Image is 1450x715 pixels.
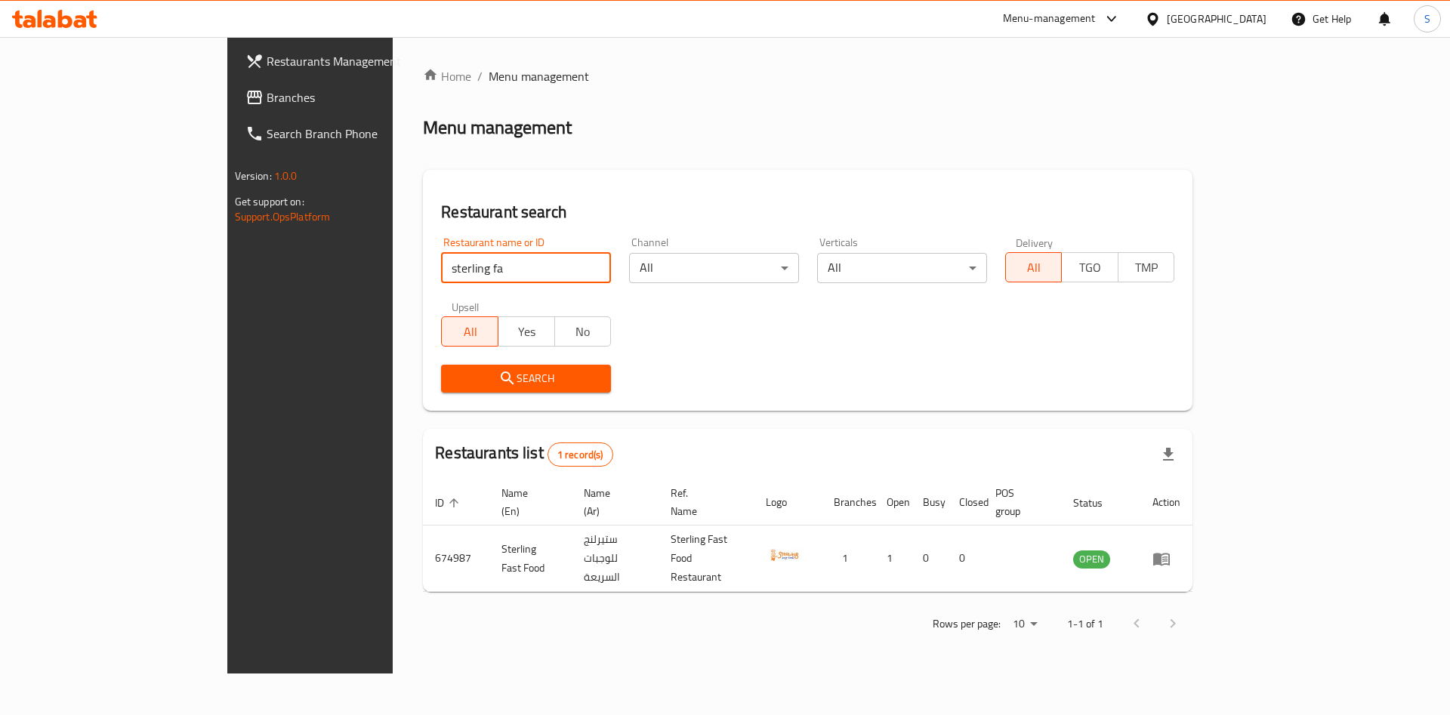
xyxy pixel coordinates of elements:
[1007,613,1043,636] div: Rows per page:
[1073,550,1110,569] div: OPEN
[441,201,1174,223] h2: Restaurant search
[766,537,804,575] img: Sterling Fast Food
[504,321,549,343] span: Yes
[1005,252,1063,282] button: All
[911,525,947,592] td: 0
[1067,615,1103,633] p: 1-1 of 1
[1012,257,1057,279] span: All
[1073,550,1110,568] span: OPEN
[754,479,822,525] th: Logo
[933,615,1001,633] p: Rows per page:
[1073,494,1122,512] span: Status
[441,253,611,283] input: Search for restaurant name or ID..
[584,484,640,520] span: Name (Ar)
[267,52,458,70] span: Restaurants Management
[671,484,736,520] span: Ref. Name
[489,525,572,592] td: Sterling Fast Food
[995,484,1044,520] span: POS group
[441,365,611,393] button: Search
[501,484,554,520] span: Name (En)
[1150,436,1186,473] div: Export file
[659,525,754,592] td: Sterling Fast Food Restaurant
[423,116,572,140] h2: Menu management
[435,442,612,467] h2: Restaurants list
[1424,11,1430,27] span: S
[452,301,480,312] label: Upsell
[1061,252,1118,282] button: TGO
[441,316,498,347] button: All
[1068,257,1112,279] span: TGO
[267,88,458,106] span: Branches
[423,479,1192,592] table: enhanced table
[274,166,298,186] span: 1.0.0
[947,479,983,525] th: Closed
[1016,237,1054,248] label: Delivery
[1167,11,1266,27] div: [GEOGRAPHIC_DATA]
[561,321,606,343] span: No
[875,479,911,525] th: Open
[911,479,947,525] th: Busy
[548,448,612,462] span: 1 record(s)
[233,43,470,79] a: Restaurants Management
[875,525,911,592] td: 1
[435,494,464,512] span: ID
[1152,550,1180,568] div: Menu
[822,525,875,592] td: 1
[629,253,799,283] div: All
[235,166,272,186] span: Version:
[448,321,492,343] span: All
[822,479,875,525] th: Branches
[267,125,458,143] span: Search Branch Phone
[947,525,983,592] td: 0
[548,442,613,467] div: Total records count
[423,67,1192,85] nav: breadcrumb
[498,316,555,347] button: Yes
[477,67,483,85] li: /
[235,192,304,211] span: Get support on:
[1125,257,1169,279] span: TMP
[572,525,659,592] td: ستيرلنج للوجبات السريعة
[233,79,470,116] a: Branches
[453,369,599,388] span: Search
[554,316,612,347] button: No
[233,116,470,152] a: Search Branch Phone
[1140,479,1192,525] th: Action
[1003,10,1096,28] div: Menu-management
[235,207,331,227] a: Support.OpsPlatform
[817,253,987,283] div: All
[1118,252,1175,282] button: TMP
[489,67,589,85] span: Menu management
